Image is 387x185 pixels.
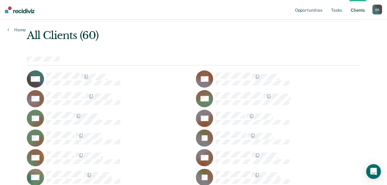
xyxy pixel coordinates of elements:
div: Open Intercom Messenger [366,164,381,179]
a: Home [7,27,26,33]
button: AA [372,5,382,14]
img: Recidiviz [5,6,34,13]
div: All Clients (60) [27,29,294,42]
div: A A [372,5,382,14]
